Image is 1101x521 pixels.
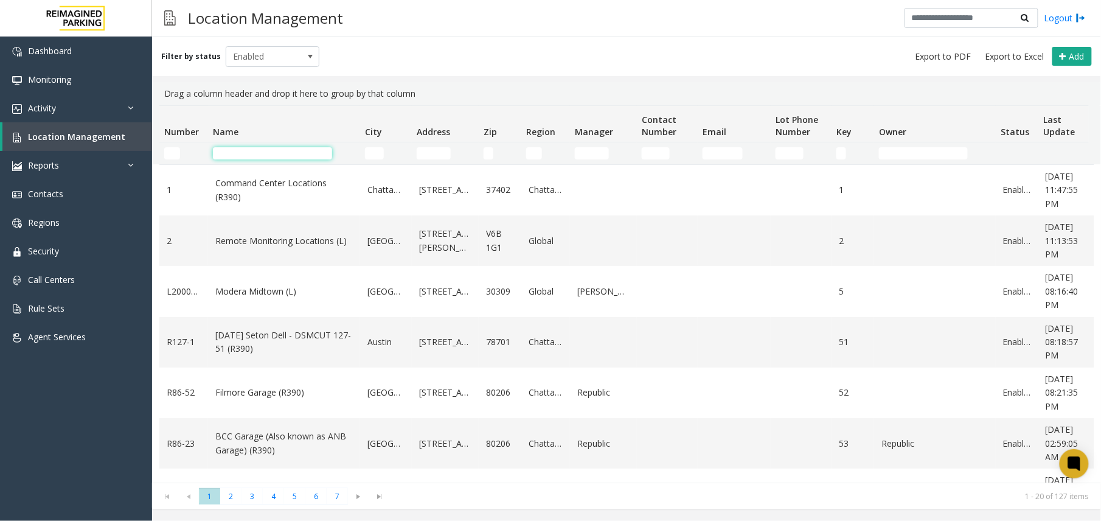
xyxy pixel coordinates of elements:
[1046,322,1092,363] a: [DATE] 08:18:57 PM
[208,142,360,164] td: Name Filter
[839,234,867,248] a: 2
[167,285,201,298] a: L20000500
[369,488,391,505] span: Go to the last page
[365,147,384,159] input: City Filter
[529,234,563,248] a: Global
[836,147,846,159] input: Key Filter
[486,437,514,450] a: 80206
[213,147,332,159] input: Name Filter
[1003,183,1031,197] a: Enabled
[372,492,388,502] span: Go to the last page
[486,227,514,254] a: V6B 1G1
[879,126,906,138] span: Owner
[1046,271,1092,312] a: [DATE] 08:16:40 PM
[167,234,201,248] a: 2
[1046,474,1092,514] a: [DATE] 08:23:10 PM
[1046,271,1078,310] span: [DATE] 08:16:40 PM
[327,488,348,505] span: Page 7
[419,335,471,349] a: [STREET_ADDRESS]
[12,47,22,57] img: 'icon'
[215,430,353,457] a: BCC Garage (Also known as ANB Garage) (R390)
[12,247,22,257] img: 'icon'
[367,437,405,450] a: [GEOGRAPHIC_DATA]
[167,386,201,399] a: R86-52
[981,48,1049,65] button: Export to Excel
[1003,335,1031,349] a: Enabled
[911,48,976,65] button: Export to PDF
[1046,221,1078,260] span: [DATE] 11:13:53 PM
[529,285,563,298] a: Global
[152,105,1101,483] div: Data table
[167,183,201,197] a: 1
[417,147,451,159] input: Address Filter
[1076,12,1086,24] img: logout
[28,159,59,171] span: Reports
[348,488,369,505] span: Go to the next page
[1046,170,1078,209] span: [DATE] 11:47:55 PM
[484,147,493,159] input: Zip Filter
[350,492,367,502] span: Go to the next page
[360,142,412,164] td: City Filter
[575,147,609,159] input: Manager Filter
[996,142,1038,164] td: Status Filter
[28,302,64,314] span: Rule Sets
[577,437,630,450] a: Republic
[367,386,405,399] a: [GEOGRAPHIC_DATA]
[577,386,630,399] a: Republic
[241,488,263,505] span: Page 3
[12,133,22,142] img: 'icon'
[915,51,971,63] span: Export to PDF
[703,126,726,138] span: Email
[199,488,220,505] span: Page 1
[1046,220,1092,261] a: [DATE] 11:13:53 PM
[698,142,771,164] td: Email Filter
[305,488,327,505] span: Page 6
[164,126,199,138] span: Number
[839,386,867,399] a: 52
[575,126,613,138] span: Manager
[167,437,201,450] a: R86-23
[419,386,471,399] a: [STREET_ADDRESS]
[12,161,22,171] img: 'icon'
[28,245,59,257] span: Security
[215,234,353,248] a: Remote Monitoring Locations (L)
[284,488,305,505] span: Page 5
[419,183,471,197] a: [STREET_ADDRESS]
[28,217,60,228] span: Regions
[703,147,743,159] input: Email Filter
[398,491,1089,502] kendo-pager-info: 1 - 20 of 127 items
[215,481,353,508] a: [PERSON_NAME]'s Blue Sombrero (I) (R390)
[1046,372,1092,413] a: [DATE] 08:21:35 PM
[213,126,238,138] span: Name
[367,285,405,298] a: [GEOGRAPHIC_DATA]
[28,102,56,114] span: Activity
[12,304,22,314] img: 'icon'
[28,331,86,343] span: Agent Services
[220,488,241,505] span: Page 2
[486,386,514,399] a: 80206
[529,335,563,349] a: Chattanooga
[776,147,804,159] input: Lot Phone Number Filter
[529,386,563,399] a: Chattanooga
[28,74,71,85] span: Monitoring
[529,437,563,450] a: Chattanooga
[839,183,867,197] a: 1
[642,147,670,159] input: Contact Number Filter
[215,329,353,356] a: [DATE] Seton Dell - DSMCUT 127-51 (R390)
[1003,386,1031,399] a: Enabled
[12,104,22,114] img: 'icon'
[28,131,125,142] span: Location Management
[1046,423,1092,464] a: [DATE] 02:59:05 AM
[1038,142,1099,164] td: Last Update Filter
[486,335,514,349] a: 78701
[1043,114,1075,138] span: Last Update
[161,51,221,62] label: Filter by status
[1046,373,1078,412] span: [DATE] 08:21:35 PM
[367,335,405,349] a: Austin
[28,45,72,57] span: Dashboard
[1003,234,1031,248] a: Enabled
[1046,474,1078,513] span: [DATE] 08:23:10 PM
[215,177,353,204] a: Command Center Locations (R390)
[1046,424,1078,463] span: [DATE] 02:59:05 AM
[12,333,22,343] img: 'icon'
